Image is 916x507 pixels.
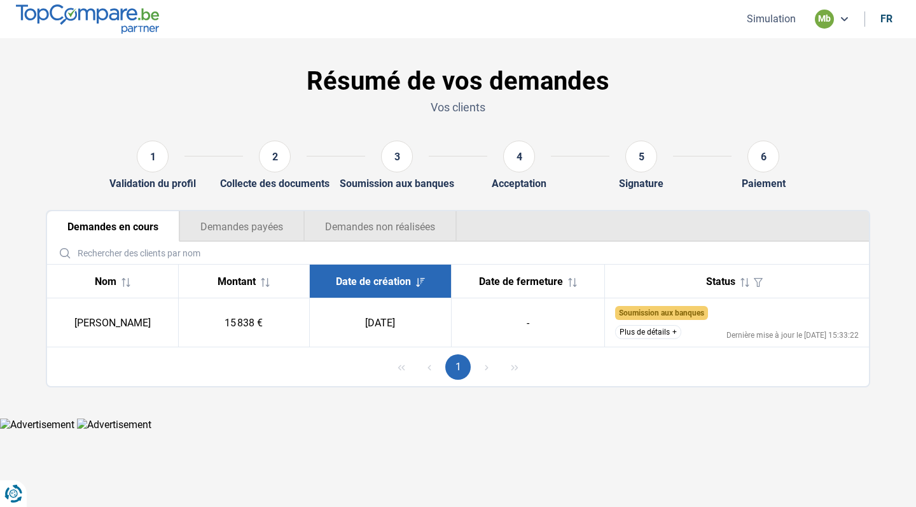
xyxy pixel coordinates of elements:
[706,275,735,288] span: Status
[726,331,859,339] div: Dernière mise à jour le [DATE] 15:33:22
[304,211,457,242] button: Demandes non réalisées
[178,298,309,347] td: 15 838 €
[179,211,304,242] button: Demandes payées
[445,354,471,380] button: Page 1
[880,13,892,25] div: fr
[77,419,151,431] img: Advertisement
[625,141,657,172] div: 5
[52,242,864,264] input: Rechercher des clients par nom
[137,141,169,172] div: 1
[619,177,663,190] div: Signature
[619,309,704,317] span: Soumission aux banques
[492,177,546,190] div: Acceptation
[815,10,834,29] div: mb
[474,354,499,380] button: Next Page
[46,99,870,115] p: Vos clients
[47,211,179,242] button: Demandes en cours
[389,354,414,380] button: First Page
[742,177,786,190] div: Paiement
[95,275,116,288] span: Nom
[479,275,563,288] span: Date de fermeture
[615,325,681,339] button: Plus de détails
[109,177,196,190] div: Validation du profil
[451,298,604,347] td: -
[381,141,413,172] div: 3
[47,298,178,347] td: [PERSON_NAME]
[218,275,256,288] span: Montant
[747,141,779,172] div: 6
[340,177,454,190] div: Soumission aux banques
[743,12,800,25] button: Simulation
[503,141,535,172] div: 4
[259,141,291,172] div: 2
[502,354,527,380] button: Last Page
[309,298,451,347] td: [DATE]
[16,4,159,33] img: TopCompare.be
[417,354,442,380] button: Previous Page
[46,66,870,97] h1: Résumé de vos demandes
[336,275,411,288] span: Date de création
[220,177,330,190] div: Collecte des documents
